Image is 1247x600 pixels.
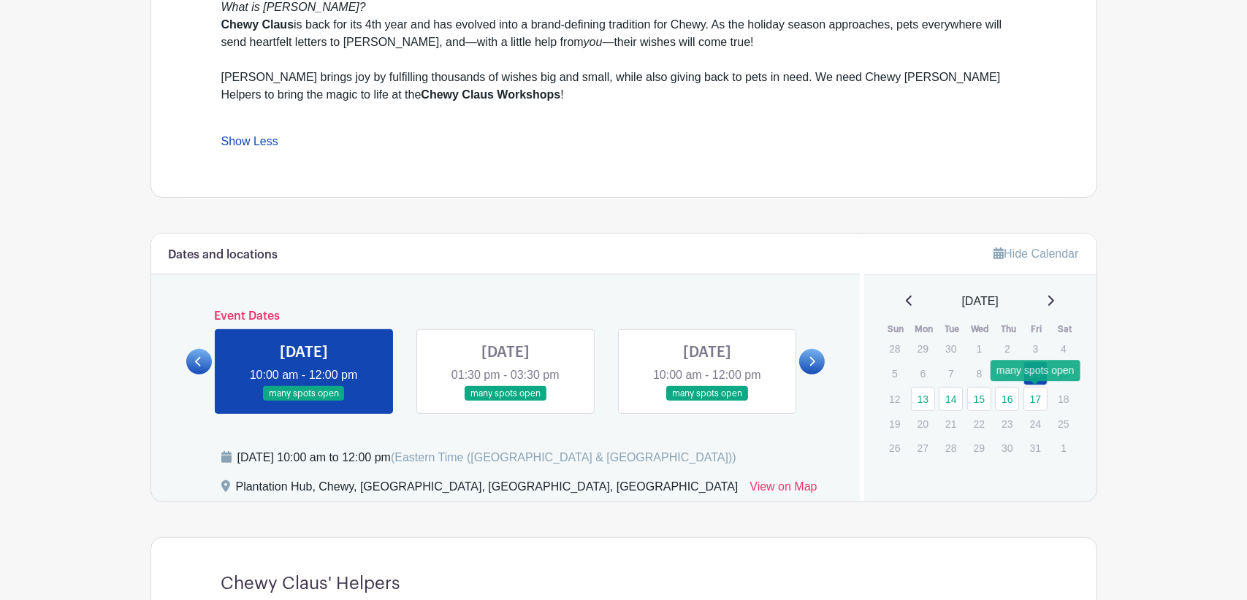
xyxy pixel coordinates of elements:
[882,436,907,459] p: 26
[967,387,991,411] a: 15
[882,322,910,336] th: Sun
[1023,337,1048,360] p: 3
[1051,412,1075,435] p: 25
[882,362,907,385] p: 5
[1023,412,1048,435] p: 24
[421,88,560,101] strong: Chewy Claus Workshops
[967,436,991,459] p: 29
[962,293,999,310] span: [DATE]
[995,387,1019,411] a: 16
[882,337,907,360] p: 28
[221,1,366,13] em: What is [PERSON_NAME]?
[939,436,963,459] p: 28
[169,248,278,262] h6: Dates and locations
[237,449,736,466] div: [DATE] 10:00 am to 12:00 pm
[584,36,614,48] em: you—
[994,322,1023,336] th: Thu
[939,362,963,385] p: 7
[995,412,1019,435] p: 23
[967,337,991,360] p: 1
[750,478,817,501] a: View on Map
[1023,322,1051,336] th: Fri
[995,337,1019,360] p: 2
[221,69,1026,121] div: [PERSON_NAME] brings joy by fulfilling thousands of wishes big and small, while also giving back ...
[221,573,401,594] h4: Chewy Claus' Helpers
[994,247,1078,260] a: Hide Calendar
[991,360,1080,381] div: many spots open
[938,322,966,336] th: Tue
[966,322,995,336] th: Wed
[1050,322,1079,336] th: Sat
[939,387,963,411] a: 14
[967,412,991,435] p: 22
[882,388,907,410] p: 12
[911,387,935,411] a: 13
[939,337,963,360] p: 30
[221,18,294,31] strong: Chewy Claus
[236,478,739,501] div: Plantation Hub, Chewy, [GEOGRAPHIC_DATA], [GEOGRAPHIC_DATA], [GEOGRAPHIC_DATA]
[1051,436,1075,459] p: 1
[911,436,935,459] p: 27
[967,362,991,385] p: 8
[1051,337,1075,360] p: 4
[911,412,935,435] p: 20
[995,436,1019,459] p: 30
[391,451,736,464] span: (Eastern Time ([GEOGRAPHIC_DATA] & [GEOGRAPHIC_DATA]))
[911,337,935,360] p: 29
[212,309,800,323] h6: Event Dates
[910,322,939,336] th: Mon
[939,412,963,435] p: 21
[221,135,278,153] a: Show Less
[1023,436,1048,459] p: 31
[1051,388,1075,410] p: 18
[1023,387,1048,411] a: 17
[882,412,907,435] p: 19
[911,362,935,385] p: 6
